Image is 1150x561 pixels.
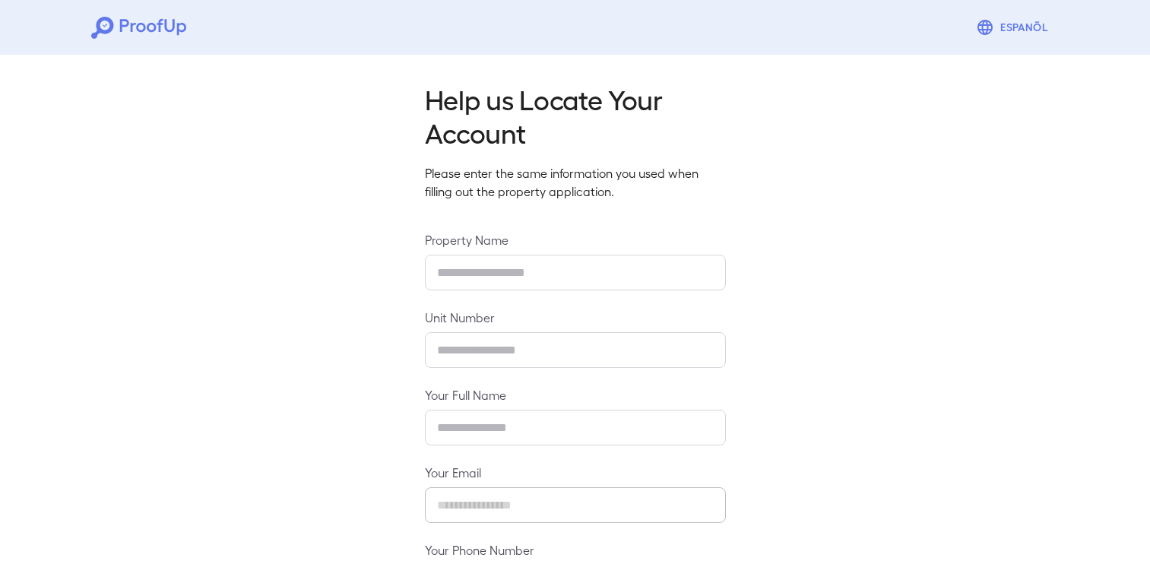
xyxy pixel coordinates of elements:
[425,231,726,249] label: Property Name
[970,12,1059,43] button: Espanõl
[425,82,726,149] h2: Help us Locate Your Account
[425,386,726,404] label: Your Full Name
[425,464,726,481] label: Your Email
[425,164,726,201] p: Please enter the same information you used when filling out the property application.
[425,541,726,559] label: Your Phone Number
[425,309,726,326] label: Unit Number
